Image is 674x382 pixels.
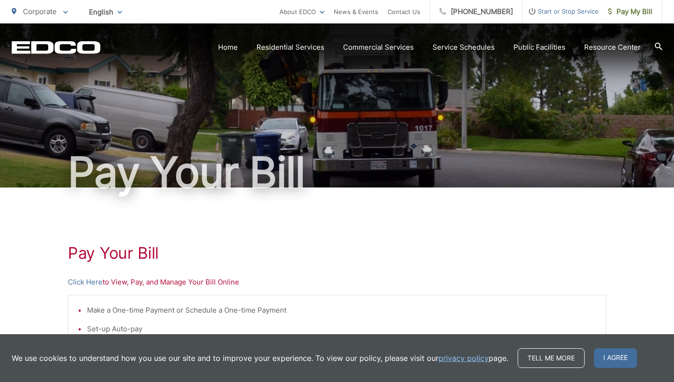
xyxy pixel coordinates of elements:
p: We use cookies to understand how you use our site and to improve your experience. To view our pol... [12,352,508,364]
a: Resource Center [584,42,641,53]
span: I agree [594,348,637,368]
a: Commercial Services [343,42,414,53]
a: Home [218,42,238,53]
a: Click Here [68,277,103,288]
a: Residential Services [256,42,324,53]
a: Contact Us [388,6,420,17]
p: to View, Pay, and Manage Your Bill Online [68,277,606,288]
h1: Pay Your Bill [68,244,606,262]
span: English [82,4,129,20]
li: Make a One-time Payment or Schedule a One-time Payment [87,305,596,316]
a: News & Events [334,6,378,17]
span: Pay My Bill [608,6,652,17]
a: Tell me more [518,348,585,368]
h1: Pay Your Bill [12,149,662,196]
a: About EDCO [279,6,324,17]
a: Public Facilities [513,42,565,53]
span: Corporate [23,7,57,16]
li: Set-up Auto-pay [87,323,596,335]
a: EDCD logo. Return to the homepage. [12,41,101,54]
a: Service Schedules [432,42,495,53]
a: privacy policy [439,352,489,364]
